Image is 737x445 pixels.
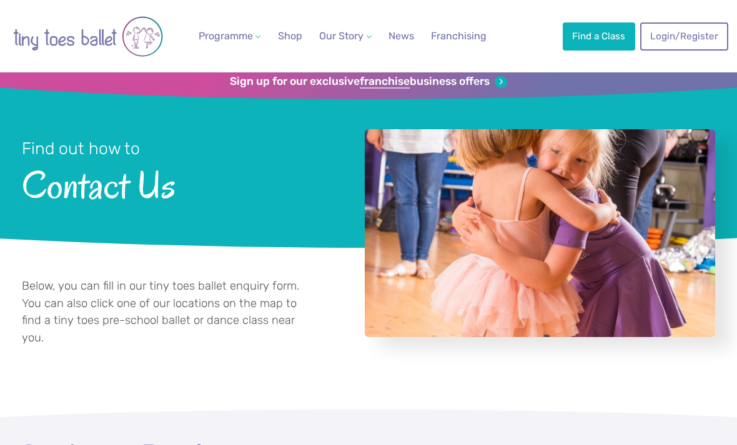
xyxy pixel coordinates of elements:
[388,30,414,42] span: News
[431,30,487,42] span: Franchising
[13,7,163,66] img: tiny toes ballet
[314,24,377,49] a: Our Story
[383,24,419,49] a: News
[194,24,266,49] a: Programme
[319,30,364,42] span: Our Story
[360,75,410,89] strong: franchise
[278,30,302,42] span: Shop
[426,24,492,49] a: Franchising
[563,22,635,50] a: Find a Class
[22,278,313,346] p: Below, you can fill in our tiny toes ballet enquiry form. You can also click one of our locations...
[199,30,253,42] span: Programme
[273,24,307,49] a: Shop
[22,139,140,159] small: Find out how to
[22,160,334,206] span: Contact Us
[640,22,728,50] a: Login/Register
[230,75,507,89] a: Sign up for our exclusivefranchisebusiness offers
